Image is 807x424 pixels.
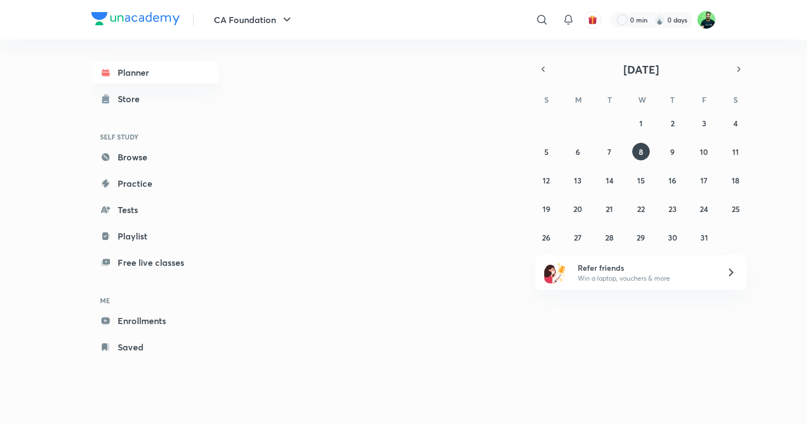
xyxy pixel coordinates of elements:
button: October 31, 2025 [695,228,713,246]
abbr: October 5, 2025 [544,147,549,157]
h6: Refer friends [578,262,713,274]
a: Planner [91,62,219,83]
button: October 11, 2025 [727,143,744,160]
p: Win a laptop, vouchers & more [578,274,713,283]
a: Practice [91,172,219,194]
abbr: October 9, 2025 [670,147,675,157]
button: October 25, 2025 [727,200,744,217]
a: Tests [91,199,219,221]
abbr: October 2, 2025 [671,118,675,129]
abbr: October 23, 2025 [668,204,677,214]
button: October 3, 2025 [695,114,713,132]
img: avatar [588,15,598,25]
button: October 10, 2025 [695,143,713,160]
abbr: Wednesday [638,94,646,105]
abbr: October 15, 2025 [637,175,645,186]
abbr: October 19, 2025 [543,204,550,214]
abbr: October 26, 2025 [542,232,550,243]
button: October 9, 2025 [664,143,681,160]
abbr: October 13, 2025 [574,175,582,186]
a: Playlist [91,225,219,247]
abbr: October 10, 2025 [700,147,708,157]
button: October 17, 2025 [695,171,713,189]
button: October 4, 2025 [727,114,744,132]
abbr: October 14, 2025 [606,175,613,186]
img: streak [654,14,665,25]
button: October 1, 2025 [632,114,650,132]
button: October 22, 2025 [632,200,650,217]
button: October 24, 2025 [695,200,713,217]
abbr: October 31, 2025 [700,232,708,243]
abbr: October 28, 2025 [605,232,613,243]
button: October 13, 2025 [569,171,587,189]
abbr: October 27, 2025 [574,232,582,243]
a: Browse [91,146,219,168]
button: October 28, 2025 [601,228,618,246]
button: October 30, 2025 [664,228,681,246]
abbr: October 18, 2025 [732,175,739,186]
a: Free live classes [91,252,219,274]
button: avatar [584,11,601,29]
abbr: October 3, 2025 [702,118,706,129]
button: October 19, 2025 [538,200,555,217]
button: October 18, 2025 [727,171,744,189]
abbr: October 22, 2025 [637,204,645,214]
abbr: Thursday [670,94,675,105]
button: October 12, 2025 [538,171,555,189]
abbr: October 25, 2025 [732,204,740,214]
button: October 21, 2025 [601,200,618,217]
a: Store [91,88,219,110]
a: Company Logo [91,12,180,28]
button: October 8, 2025 [632,143,650,160]
abbr: October 16, 2025 [668,175,676,186]
abbr: October 7, 2025 [607,147,611,157]
button: October 14, 2025 [601,171,618,189]
span: [DATE] [623,62,659,77]
img: referral [544,261,566,283]
button: October 2, 2025 [664,114,681,132]
abbr: October 29, 2025 [637,232,645,243]
button: October 7, 2025 [601,143,618,160]
abbr: Sunday [544,94,549,105]
abbr: October 8, 2025 [639,147,643,157]
button: October 27, 2025 [569,228,587,246]
a: Enrollments [91,310,219,332]
button: October 16, 2025 [664,171,681,189]
img: Shantam Gupta [697,10,716,29]
abbr: October 30, 2025 [668,232,677,243]
button: October 15, 2025 [632,171,650,189]
button: October 29, 2025 [632,228,650,246]
abbr: October 1, 2025 [639,118,643,129]
button: CA Foundation [207,9,300,31]
div: Store [118,92,146,105]
img: Company Logo [91,12,180,25]
abbr: October 11, 2025 [732,147,739,157]
h6: SELF STUDY [91,127,219,146]
button: [DATE] [551,62,731,77]
abbr: October 12, 2025 [543,175,550,186]
button: October 20, 2025 [569,200,587,217]
button: October 26, 2025 [538,228,555,246]
abbr: October 20, 2025 [573,204,582,214]
abbr: October 4, 2025 [733,118,738,129]
abbr: Saturday [733,94,738,105]
h6: ME [91,291,219,310]
abbr: October 21, 2025 [606,204,613,214]
abbr: Monday [575,94,582,105]
button: October 23, 2025 [664,200,681,217]
a: Saved [91,336,219,358]
button: October 6, 2025 [569,143,587,160]
abbr: October 24, 2025 [700,204,708,214]
abbr: Tuesday [607,94,612,105]
abbr: October 17, 2025 [700,175,707,186]
button: October 5, 2025 [538,143,555,160]
abbr: October 6, 2025 [576,147,580,157]
abbr: Friday [702,94,706,105]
